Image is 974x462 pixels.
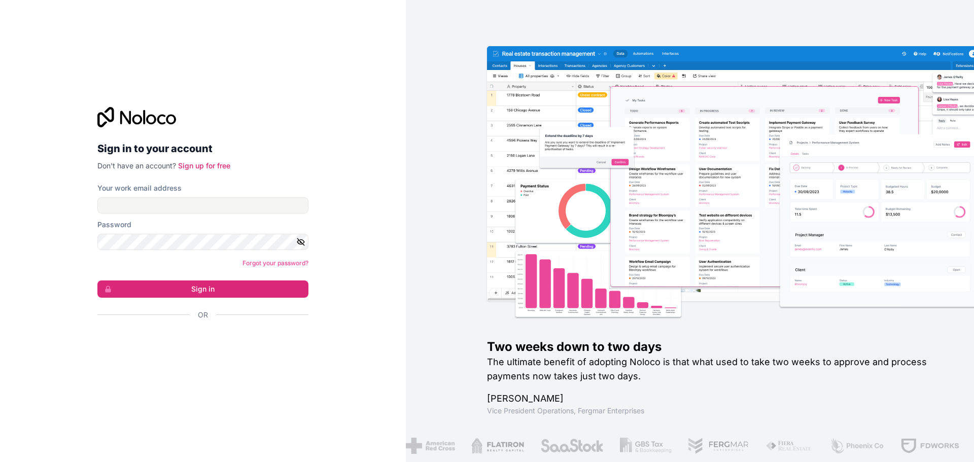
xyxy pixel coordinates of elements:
img: /assets/saastock-C6Zbiodz.png [538,438,602,454]
h2: Sign in to your account [97,139,308,158]
img: /assets/fergmar-CudnrXN5.png [685,438,747,454]
img: /assets/phoenix-BREaitsQ.png [827,438,882,454]
h1: [PERSON_NAME] [487,392,942,406]
a: Forgot your password? [242,259,308,267]
img: /assets/american-red-cross-BAupjrZR.png [404,438,453,454]
img: /assets/fiera-fwj2N5v4.png [763,438,811,454]
img: /assets/flatiron-C8eUkumj.png [469,438,522,454]
input: Password [97,234,308,250]
label: Password [97,220,131,230]
img: /assets/fdworks-Bi04fVtw.png [898,438,957,454]
h1: Two weeks down to two days [487,339,942,355]
label: Your work email address [97,183,182,193]
a: Sign up for free [178,161,230,170]
h2: The ultimate benefit of adopting Noloco is that what used to take two weeks to approve and proces... [487,355,942,383]
img: /assets/gbstax-C-GtDUiK.png [618,438,670,454]
span: Don't have an account? [97,161,176,170]
button: Sign in [97,280,308,298]
span: Or [198,310,208,320]
h1: Vice President Operations , Fergmar Enterprises [487,406,942,416]
input: Email address [97,197,308,214]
